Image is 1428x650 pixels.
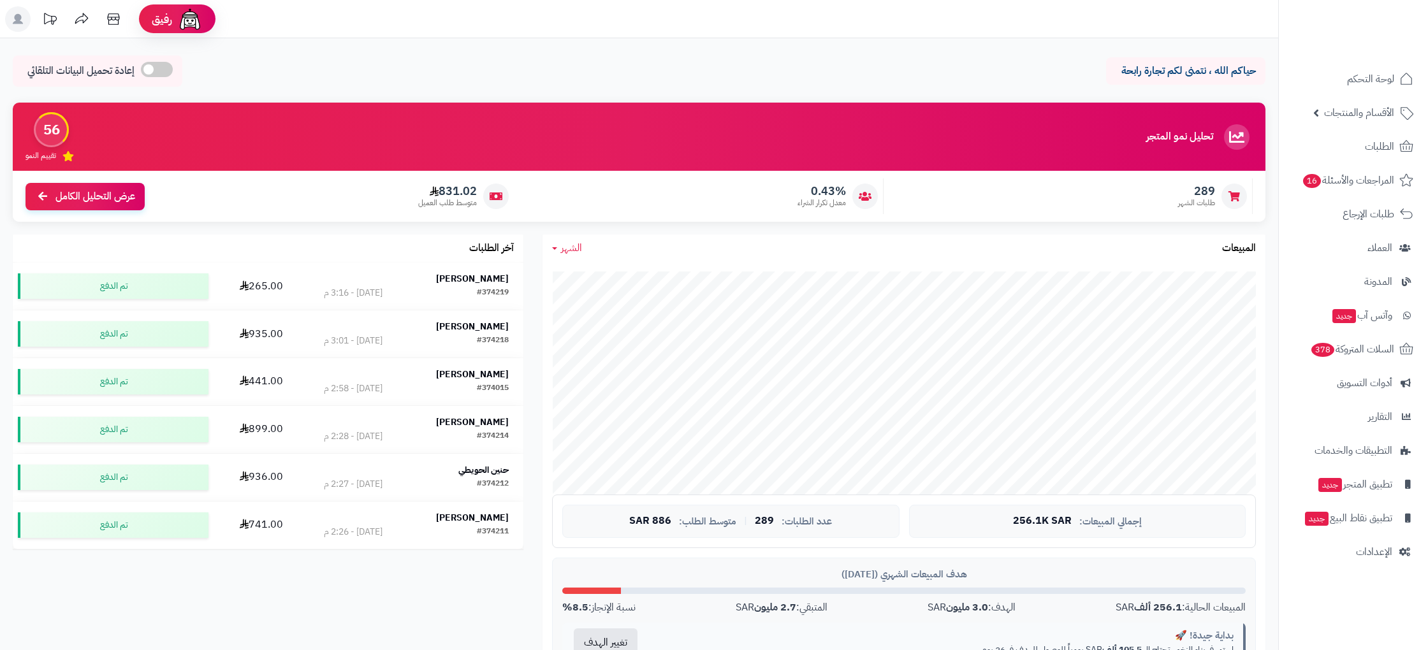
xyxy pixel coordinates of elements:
[477,526,509,538] div: #374211
[214,358,309,405] td: 441.00
[1286,435,1420,466] a: التطبيقات والخدمات
[436,368,509,381] strong: [PERSON_NAME]
[1134,600,1182,615] strong: 256.1 ألف
[214,310,309,357] td: 935.00
[324,526,382,538] div: [DATE] - 2:26 م
[436,511,509,524] strong: [PERSON_NAME]
[55,189,135,204] span: عرض التحليل الكامل
[1347,70,1394,88] span: لوحة التحكم
[436,415,509,429] strong: [PERSON_NAME]
[458,463,509,477] strong: حنين الحويطي
[561,240,582,256] span: الشهر
[418,198,477,208] span: متوسط طلب العميل
[1286,199,1420,229] a: طلبات الإرجاع
[1286,401,1420,432] a: التقارير
[324,335,382,347] div: [DATE] - 3:01 م
[1343,205,1394,223] span: طلبات الإرجاع
[1286,469,1420,500] a: تطبيق المتجرجديد
[27,64,135,78] span: إعادة تحميل البيانات التلقائي
[1311,343,1334,357] span: 378
[177,6,203,32] img: ai-face.png
[1318,478,1342,492] span: جديد
[469,243,514,254] h3: آخر الطلبات
[477,382,509,395] div: #374015
[754,600,796,615] strong: 2.7 مليون
[18,512,208,538] div: تم الدفع
[1317,475,1392,493] span: تطبيق المتجر
[1286,334,1420,365] a: السلات المتروكة378
[928,600,1016,615] div: الهدف: SAR
[18,369,208,394] div: تم الدفع
[679,516,736,527] span: متوسط الطلب:
[1341,10,1416,36] img: logo-2.png
[1286,537,1420,567] a: الإعدادات
[1286,368,1420,398] a: أدوات التسويق
[1286,64,1420,94] a: لوحة التحكم
[1364,273,1392,291] span: المدونة
[324,382,382,395] div: [DATE] - 2:58 م
[1367,239,1392,257] span: العملاء
[1286,131,1420,162] a: الطلبات
[1305,512,1329,526] span: جديد
[324,430,382,443] div: [DATE] - 2:28 م
[1310,340,1394,358] span: السلات المتروكة
[1286,266,1420,297] a: المدونة
[324,478,382,491] div: [DATE] - 2:27 م
[1286,300,1420,331] a: وآتس آبجديد
[214,406,309,453] td: 899.00
[1178,184,1215,198] span: 289
[1368,408,1392,426] span: التقارير
[152,11,172,27] span: رفيق
[782,516,832,527] span: عدد الطلبات:
[25,183,145,210] a: عرض التحليل الكامل
[562,600,636,615] div: نسبة الإنجاز:
[562,568,1246,581] div: هدف المبيعات الشهري ([DATE])
[552,241,582,256] a: الشهر
[436,272,509,285] strong: [PERSON_NAME]
[798,198,846,208] span: معدل تكرار الشراء
[629,516,671,527] span: 886 SAR
[1332,309,1356,323] span: جديد
[1222,243,1256,254] h3: المبيعات
[214,454,309,501] td: 936.00
[1079,516,1142,527] span: إجمالي المبيعات:
[1286,503,1420,533] a: تطبيق نقاط البيعجديد
[1286,165,1420,196] a: المراجعات والأسئلة16
[1116,64,1256,78] p: حياكم الله ، نتمنى لكم تجارة رابحة
[477,430,509,443] div: #374214
[18,273,208,299] div: تم الدفع
[1178,198,1215,208] span: طلبات الشهر
[1013,516,1072,527] span: 256.1K SAR
[1365,138,1394,155] span: الطلبات
[477,287,509,300] div: #374219
[659,629,1234,642] div: بداية جيدة! 🚀
[418,184,477,198] span: 831.02
[1331,307,1392,324] span: وآتس آب
[1315,442,1392,459] span: التطبيقات والخدمات
[798,184,846,198] span: 0.43%
[1303,174,1322,189] span: 16
[1324,104,1394,122] span: الأقسام والمنتجات
[1146,131,1213,143] h3: تحليل نمو المتجر
[324,287,382,300] div: [DATE] - 3:16 م
[736,600,827,615] div: المتبقي: SAR
[436,320,509,333] strong: [PERSON_NAME]
[744,516,747,526] span: |
[25,150,56,161] span: تقييم النمو
[1116,600,1246,615] div: المبيعات الحالية: SAR
[755,516,774,527] span: 289
[18,321,208,347] div: تم الدفع
[1337,374,1392,392] span: أدوات التسويق
[477,335,509,347] div: #374218
[214,263,309,310] td: 265.00
[18,465,208,490] div: تم الدفع
[34,6,66,35] a: تحديثات المنصة
[1304,509,1392,527] span: تطبيق نقاط البيع
[18,417,208,442] div: تم الدفع
[477,478,509,491] div: #374212
[946,600,988,615] strong: 3.0 مليون
[562,600,588,615] strong: 8.5%
[1286,233,1420,263] a: العملاء
[1356,543,1392,561] span: الإعدادات
[1302,171,1394,189] span: المراجعات والأسئلة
